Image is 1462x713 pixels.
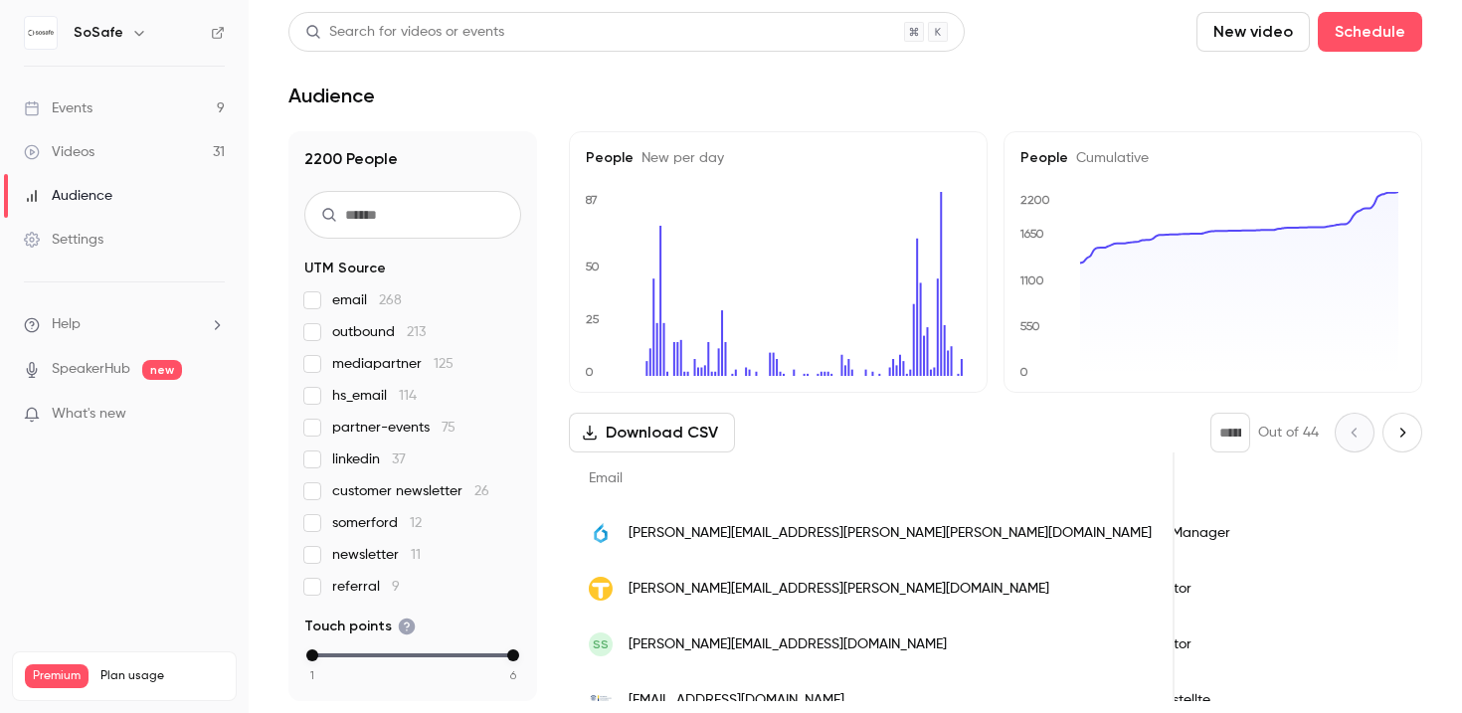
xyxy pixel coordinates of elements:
span: linkedin [332,449,406,469]
h5: People [586,148,971,168]
text: 87 [585,193,598,207]
img: tilke.de [589,577,613,601]
text: 1650 [1019,227,1044,241]
button: Next page [1382,413,1422,452]
div: max [507,649,519,661]
div: IT-Systemadministrator [1022,561,1416,617]
span: SS [593,635,609,653]
button: Download CSV [569,413,735,452]
span: new [142,360,182,380]
span: 26 [474,484,489,498]
span: [PERSON_NAME][EMAIL_ADDRESS][PERSON_NAME][DOMAIN_NAME] [629,579,1049,600]
div: Search for videos or events [305,22,504,43]
a: SpeakerHub [52,359,130,380]
h1: Audience [288,84,375,107]
span: New per day [634,151,724,165]
div: Videos [24,142,94,162]
span: 9 [392,580,400,594]
img: greiner.com [589,521,613,545]
div: Security Awareness Manager [1022,505,1416,561]
button: Schedule [1318,12,1422,52]
span: newsletter [332,545,421,565]
h5: People [1020,148,1405,168]
span: 213 [407,325,426,339]
span: 12 [410,516,422,530]
text: 2200 [1020,193,1050,207]
span: mediapartner [332,354,454,374]
span: [PERSON_NAME][EMAIL_ADDRESS][PERSON_NAME][PERSON_NAME][DOMAIN_NAME] [629,523,1152,544]
div: Settings [24,230,103,250]
text: 0 [585,365,594,379]
span: 268 [379,293,402,307]
span: Touch points [304,617,416,636]
h1: 2200 People [304,147,521,171]
text: 0 [1019,365,1028,379]
img: europa-uni.de [589,688,613,712]
span: What's new [52,404,126,425]
li: help-dropdown-opener [24,314,225,335]
div: min [306,649,318,661]
span: Plan usage [100,668,224,684]
span: referral [332,577,400,597]
img: SoSafe [25,17,57,49]
div: Events [24,98,92,118]
span: hs_email [332,386,417,406]
span: partner-events [332,418,456,438]
span: email [332,290,402,310]
span: 37 [392,452,406,466]
span: 11 [411,548,421,562]
span: 75 [442,421,456,435]
button: New video [1196,12,1310,52]
span: [PERSON_NAME][EMAIL_ADDRESS][DOMAIN_NAME] [629,634,947,655]
span: [EMAIL_ADDRESS][DOMAIN_NAME] [629,690,844,711]
div: Audience [24,186,112,206]
span: outbound [332,322,426,342]
span: 114 [399,389,417,403]
span: customer newsletter [332,481,489,501]
span: 125 [434,357,454,371]
span: Cumulative [1068,151,1149,165]
span: 6 [510,666,516,684]
div: IT-Systemadministrator [1022,617,1416,672]
p: Out of 44 [1258,423,1319,443]
span: Email [589,471,623,485]
text: 50 [585,260,600,273]
text: 550 [1019,319,1040,333]
h6: SoSafe [74,23,123,43]
span: Help [52,314,81,335]
span: Premium [25,664,89,688]
span: 1 [310,666,314,684]
span: somerford [332,513,422,533]
text: 1100 [1019,273,1044,287]
span: UTM Source [304,259,386,278]
text: 25 [586,312,600,326]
